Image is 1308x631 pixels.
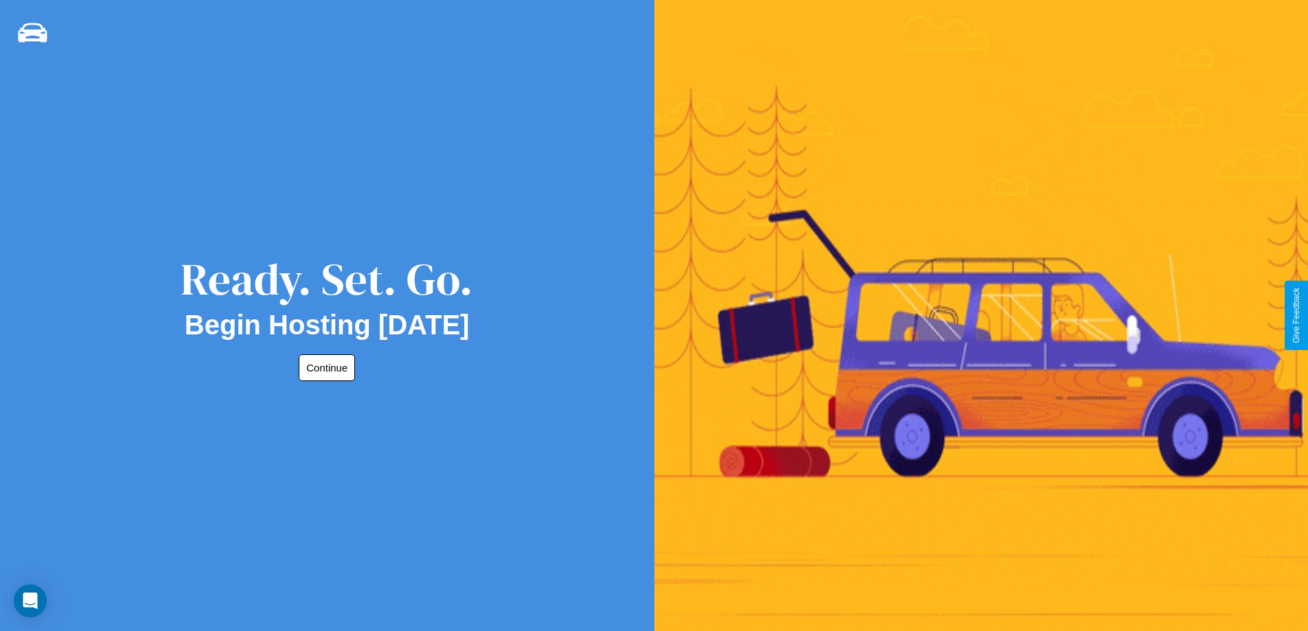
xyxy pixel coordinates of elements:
[14,584,47,617] div: Open Intercom Messenger
[1292,288,1301,343] div: Give Feedback
[299,354,355,381] button: Continue
[185,310,470,341] h2: Begin Hosting [DATE]
[181,249,473,310] div: Ready. Set. Go.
